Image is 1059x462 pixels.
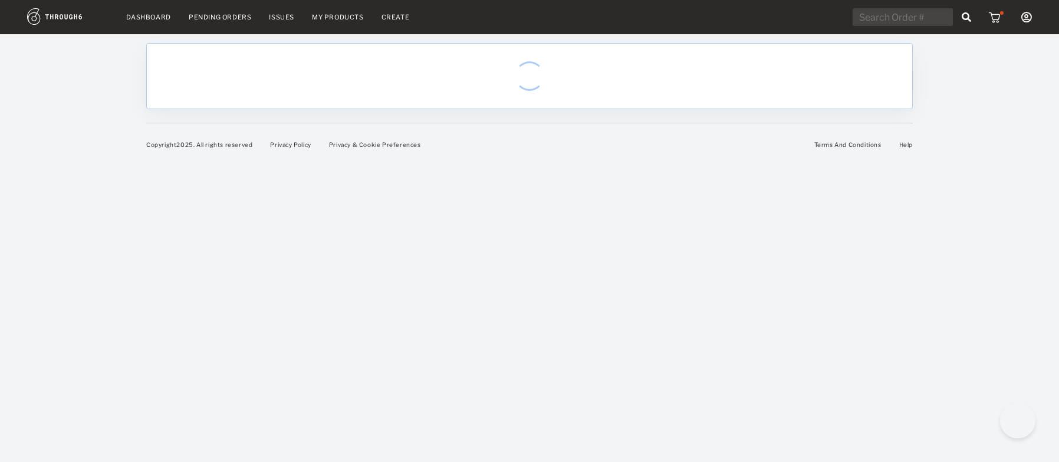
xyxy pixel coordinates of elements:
[126,13,171,21] a: Dashboard
[329,141,421,148] a: Privacy & Cookie Preferences
[270,141,311,148] a: Privacy Policy
[989,11,1004,23] img: icon_cart_red_dot.b92b630d.svg
[27,8,108,25] img: logo.1c10ca64.svg
[814,141,882,148] a: Terms And Conditions
[853,8,953,26] input: Search Order #
[189,13,251,21] a: Pending Orders
[146,141,252,148] span: Copyright 2025 . All rights reserved
[312,13,364,21] a: My Products
[1000,403,1035,438] iframe: Toggle Customer Support
[269,13,294,21] a: Issues
[899,141,913,148] a: Help
[381,13,410,21] a: Create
